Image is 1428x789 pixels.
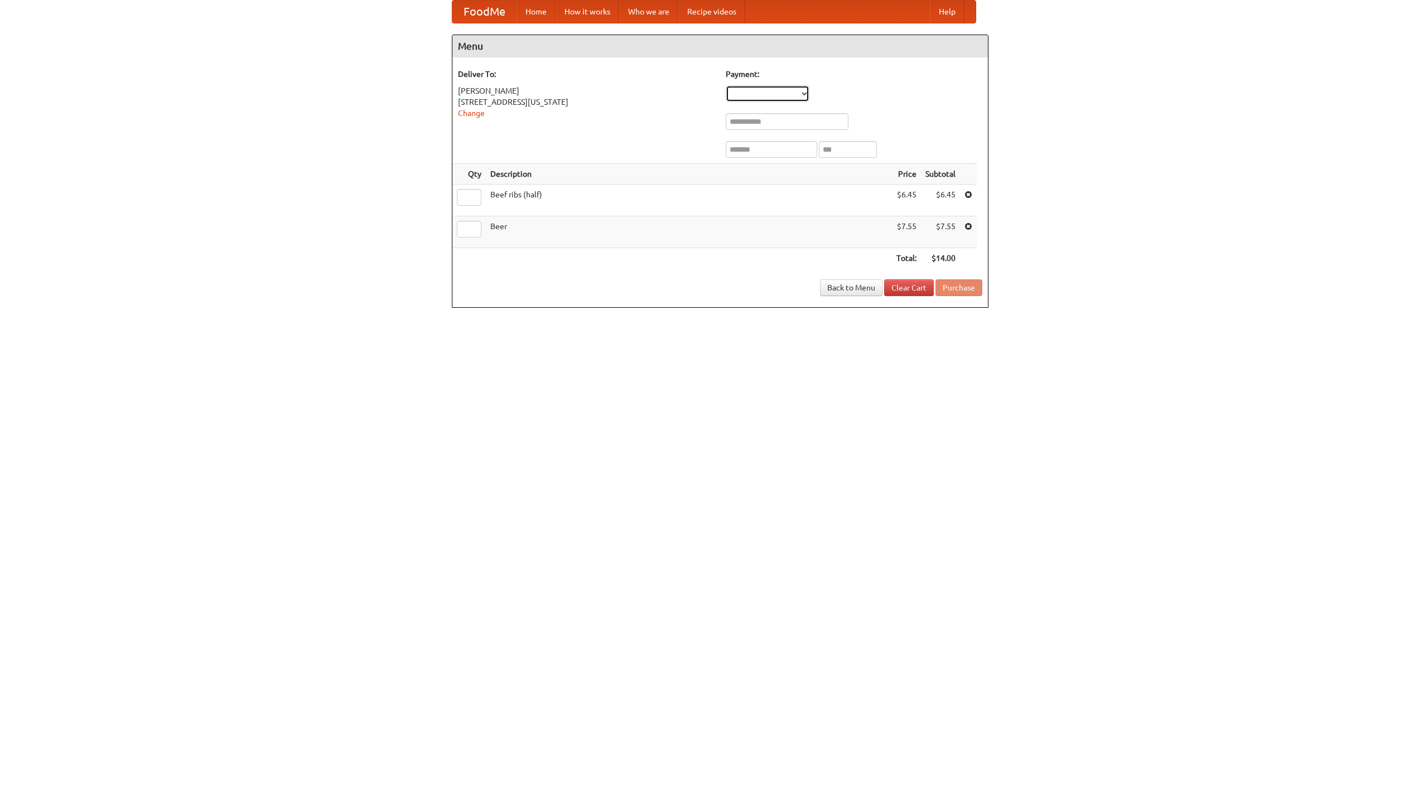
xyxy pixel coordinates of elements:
[517,1,556,23] a: Home
[820,279,882,296] a: Back to Menu
[726,69,982,80] h5: Payment:
[921,185,960,216] td: $6.45
[892,185,921,216] td: $6.45
[458,109,485,118] a: Change
[452,164,486,185] th: Qty
[892,248,921,269] th: Total:
[556,1,619,23] a: How it works
[921,216,960,248] td: $7.55
[486,164,892,185] th: Description
[892,164,921,185] th: Price
[458,85,715,96] div: [PERSON_NAME]
[486,185,892,216] td: Beef ribs (half)
[458,69,715,80] h5: Deliver To:
[452,1,517,23] a: FoodMe
[884,279,934,296] a: Clear Cart
[921,164,960,185] th: Subtotal
[892,216,921,248] td: $7.55
[619,1,678,23] a: Who we are
[678,1,745,23] a: Recipe videos
[452,35,988,57] h4: Menu
[458,96,715,108] div: [STREET_ADDRESS][US_STATE]
[935,279,982,296] button: Purchase
[921,248,960,269] th: $14.00
[486,216,892,248] td: Beer
[930,1,964,23] a: Help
